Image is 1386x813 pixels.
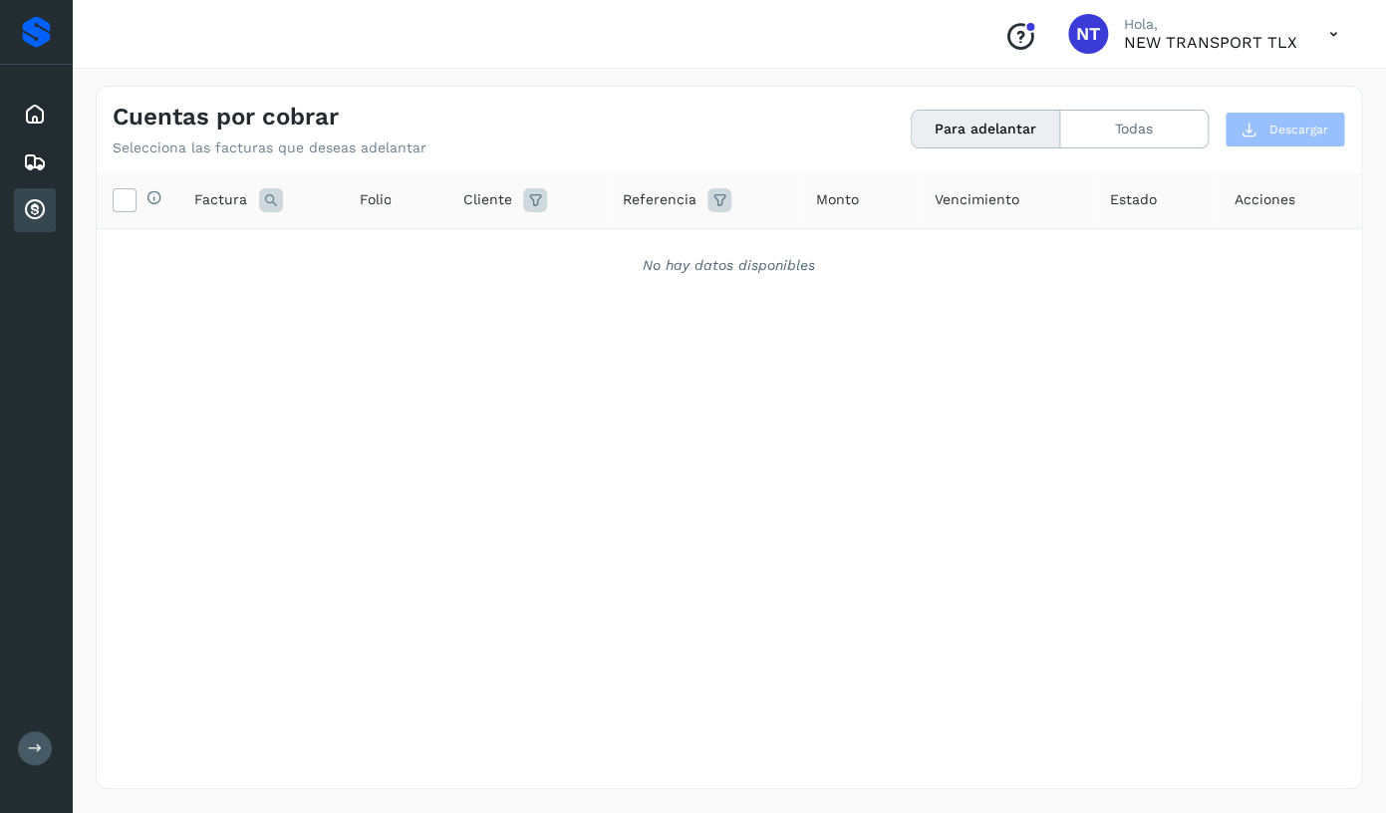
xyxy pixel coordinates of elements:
p: Hola, [1124,16,1297,33]
span: Vencimiento [935,189,1019,210]
h4: Cuentas por cobrar [113,103,339,132]
p: Selecciona las facturas que deseas adelantar [113,139,426,156]
p: NEW TRANSPORT TLX [1124,33,1297,52]
span: Descargar [1269,121,1328,138]
div: Embarques [14,140,56,184]
span: Acciones [1234,189,1294,210]
span: Referencia [622,189,695,210]
button: Para adelantar [912,111,1060,147]
div: Inicio [14,93,56,136]
span: Factura [194,189,247,210]
span: Cliente [462,189,511,210]
span: Folio [359,189,391,210]
span: Monto [816,189,859,210]
div: No hay datos disponibles [123,255,1335,276]
button: Descargar [1225,112,1345,147]
button: Todas [1060,111,1208,147]
div: Cuentas por cobrar [14,188,56,232]
span: Estado [1110,189,1157,210]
